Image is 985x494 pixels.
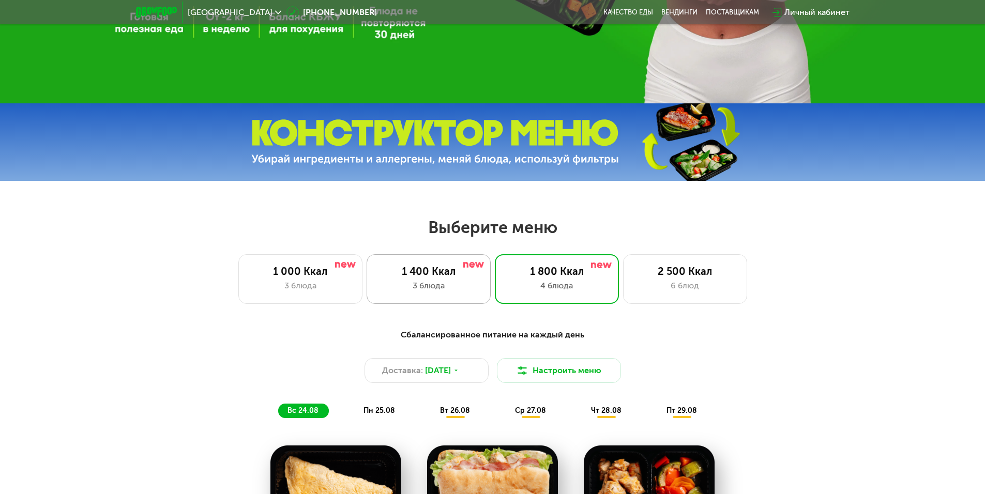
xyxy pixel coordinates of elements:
[187,329,799,342] div: Сбалансированное питание на каждый день
[249,280,352,292] div: 3 блюда
[363,406,395,415] span: пн 25.08
[603,8,653,17] a: Качество еды
[188,8,272,17] span: [GEOGRAPHIC_DATA]
[497,358,621,383] button: Настроить меню
[506,280,608,292] div: 4 блюда
[666,406,697,415] span: пт 29.08
[784,6,850,19] div: Личный кабинет
[661,8,698,17] a: Вендинги
[634,280,736,292] div: 6 блюд
[377,280,480,292] div: 3 блюда
[440,406,470,415] span: вт 26.08
[287,406,319,415] span: вс 24.08
[706,8,759,17] div: поставщикам
[591,406,622,415] span: чт 28.08
[377,265,480,277] div: 1 400 Ккал
[634,265,736,277] div: 2 500 Ккал
[506,265,608,277] div: 1 800 Ккал
[515,406,546,415] span: ср 27.08
[286,6,377,19] a: [PHONE_NUMBER]
[33,217,952,238] h2: Выберите меню
[425,364,451,377] span: [DATE]
[382,364,423,377] span: Доставка:
[249,265,352,277] div: 1 000 Ккал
